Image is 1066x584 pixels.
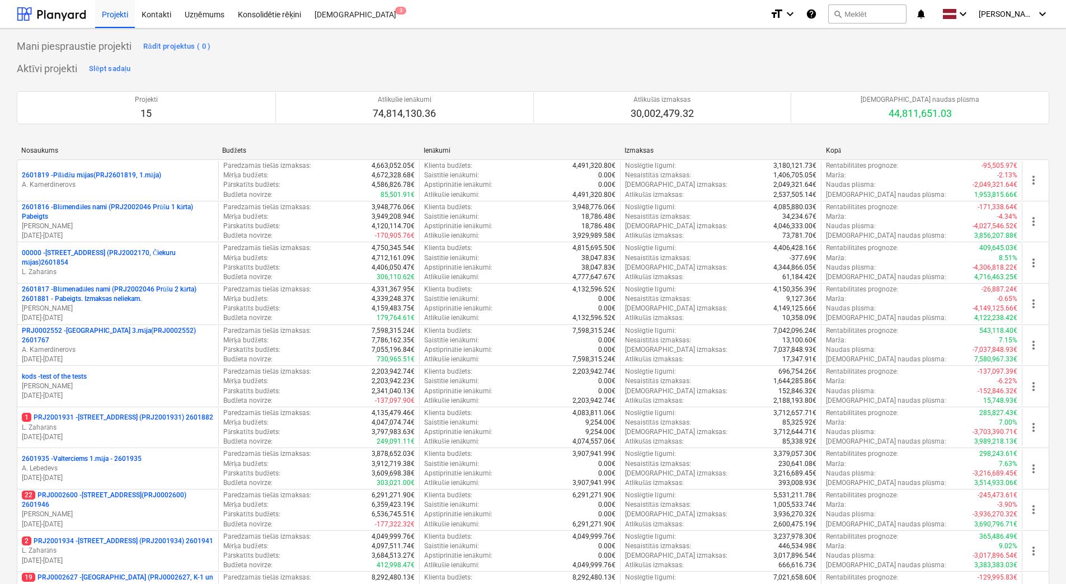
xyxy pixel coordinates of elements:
p: [DATE] - [DATE] [22,556,214,566]
p: -95,505.97€ [982,161,1017,171]
p: Klienta budžets : [424,408,472,418]
p: A. Lebedevs [22,464,214,473]
p: L. Zaharāns [22,267,214,277]
p: [DATE] - [DATE] [22,355,214,364]
span: more_vert [1027,462,1040,475]
p: 7,598,315.24€ [372,326,415,336]
p: -4,149,125.66€ [973,304,1017,313]
p: [DATE] - [DATE] [22,313,214,323]
p: Nesaistītās izmaksas : [625,294,691,304]
span: more_vert [1027,503,1040,516]
span: more_vert [1027,380,1040,393]
p: 285,827.43€ [979,408,1017,418]
p: 18,786.48€ [581,222,616,231]
p: Atlikušie ienākumi : [424,355,480,364]
p: 2,203,942.74€ [372,367,415,376]
p: Apstiprinātie ienākumi : [424,387,492,396]
p: Nesaistītās izmaksas : [625,253,691,263]
p: 15,748.93€ [983,396,1017,406]
p: 0.00€ [598,387,616,396]
p: Pārskatīts budžets : [223,304,280,313]
p: 1,953,815.66€ [974,190,1017,200]
p: -170,905.76€ [375,231,415,241]
p: A. Kamerdinerovs [22,180,214,190]
p: Rentabilitātes prognoze : [826,367,898,376]
p: [DATE] - [DATE] [22,391,214,401]
p: Saistītie ienākumi : [424,418,479,427]
div: Budžets [222,147,414,155]
p: Mērķa budžets : [223,376,269,386]
p: 543,118.40€ [979,326,1017,336]
p: 3,712,657.71€ [773,408,816,418]
p: Paredzamās tiešās izmaksas : [223,243,311,253]
p: 1,406,705.05€ [773,171,816,180]
iframe: Chat Widget [1010,530,1066,584]
p: 7,598,315.24€ [572,326,616,336]
p: [DEMOGRAPHIC_DATA] naudas plūsma : [826,313,946,323]
p: -6.22% [997,376,1017,386]
p: 4,777,647.67€ [572,272,616,282]
p: Rentabilitātes prognoze : [826,243,898,253]
p: Noslēgtie līgumi : [625,367,676,376]
p: 00000 - [STREET_ADDRESS] (PRJ2002170, Čiekuru mājas)2601854 [22,248,214,267]
p: Budžeta novirze : [223,190,273,200]
div: PRJ0002552 -[GEOGRAPHIC_DATA] 3.māja(PRJ0002552) 2601767A. Kamerdinerovs[DATE]-[DATE] [22,326,214,365]
p: Budžeta novirze : [223,231,273,241]
div: 2601819 -Pīlādžu mājas(PRJ2601819, 1.māja)A. Kamerdinerovs [22,171,214,190]
p: PRJ2001934 - [STREET_ADDRESS] (PRJ2001934) 2601941 [22,536,213,546]
p: Atlikušie ienākumi : [424,396,480,406]
p: 7,037,848.93€ [773,345,816,355]
p: Apstiprinātie ienākumi : [424,345,492,355]
div: Nosaukums [21,147,213,154]
div: Izmaksas [624,147,816,154]
p: 2,203,942.74€ [572,367,616,376]
p: Nesaistītās izmaksas : [625,418,691,427]
p: Atlikušās izmaksas : [625,313,684,323]
p: 4,586,826.78€ [372,180,415,190]
p: Apstiprinātie ienākumi : [424,427,492,437]
div: 2PRJ2001934 -[STREET_ADDRESS] (PRJ2001934) 2601941L. Zaharāns[DATE]-[DATE] [22,536,214,565]
p: Pārskatīts budžets : [223,180,280,190]
p: 0.00€ [598,294,616,304]
p: -171,338.64€ [978,202,1017,212]
p: -4,027,546.52€ [973,222,1017,231]
p: Mērķa budžets : [223,253,269,263]
p: Atlikušās izmaksas [631,95,694,105]
p: Paredzamās tiešās izmaksas : [223,285,311,294]
p: [PERSON_NAME] [22,304,214,313]
p: [DEMOGRAPHIC_DATA] izmaksas : [625,387,727,396]
p: 4,046,333.00€ [773,222,816,231]
p: [DEMOGRAPHIC_DATA] izmaksas : [625,427,727,437]
p: Naudas plūsma : [826,263,876,272]
p: 3,929,989.58€ [572,231,616,241]
span: [PERSON_NAME] [979,10,1035,18]
p: Saistītie ienākumi : [424,294,479,304]
p: [DEMOGRAPHIC_DATA] naudas plūsma : [826,272,946,282]
p: 30,002,479.32 [631,107,694,120]
p: [DEMOGRAPHIC_DATA] izmaksas : [625,263,727,272]
p: Noslēgtie līgumi : [625,326,676,336]
p: Klienta budžets : [424,367,472,376]
p: Naudas plūsma : [826,304,876,313]
p: 4,406,050.47€ [372,263,415,272]
p: Marža : [826,171,846,180]
p: 3,948,776.06€ [372,202,415,212]
p: -152,846.32€ [978,387,1017,396]
p: Pārskatīts budžets : [223,427,280,437]
p: 4,331,367.95€ [372,285,415,294]
p: Nesaistītās izmaksas : [625,376,691,386]
p: Saistītie ienākumi : [424,212,479,222]
p: 3,180,121.73€ [773,161,816,171]
p: 4,149,125.66€ [773,304,816,313]
p: [DEMOGRAPHIC_DATA] naudas plūsma : [826,190,946,200]
p: -2,049,321.64€ [973,180,1017,190]
p: 85,501.91€ [381,190,415,200]
p: Budžeta novirze : [223,355,273,364]
p: Noslēgtie līgumi : [625,243,676,253]
p: 152,846.32€ [778,387,816,396]
p: Naudas plūsma : [826,180,876,190]
p: 2601935 - Valterciems 1.māja - 2601935 [22,454,142,464]
p: [PERSON_NAME] [22,222,214,231]
p: [DATE] - [DATE] [22,520,214,529]
p: 1,644,285.86€ [773,376,816,386]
